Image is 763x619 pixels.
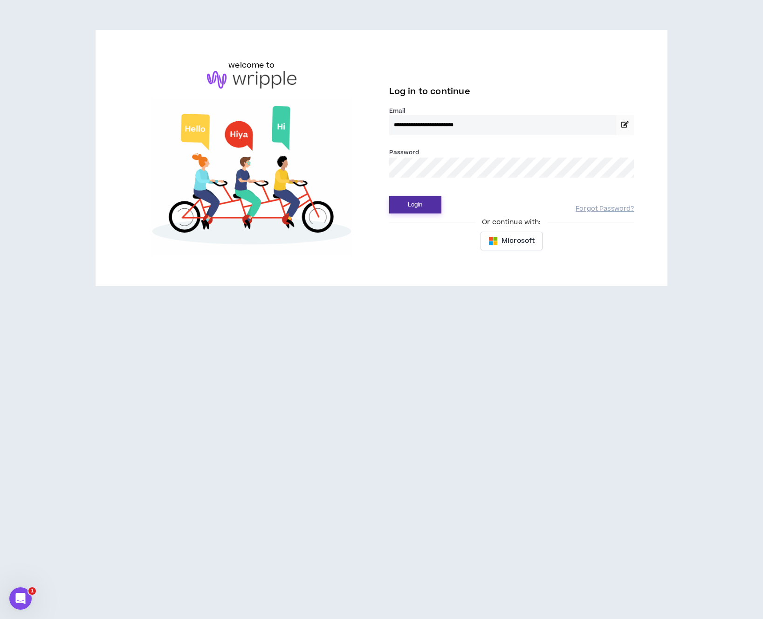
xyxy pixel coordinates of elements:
a: Forgot Password? [576,205,634,213]
button: Microsoft [481,232,543,250]
img: logo-brand.png [207,71,296,89]
span: 1 [28,587,36,595]
span: Microsoft [502,236,535,246]
span: Or continue with: [475,217,547,227]
iframe: Intercom live chat [9,587,32,610]
label: Email [389,107,634,115]
img: Welcome to Wripple [129,98,374,256]
label: Password [389,148,419,157]
span: Log in to continue [389,86,470,97]
button: Login [389,196,441,213]
h6: welcome to [228,60,275,71]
